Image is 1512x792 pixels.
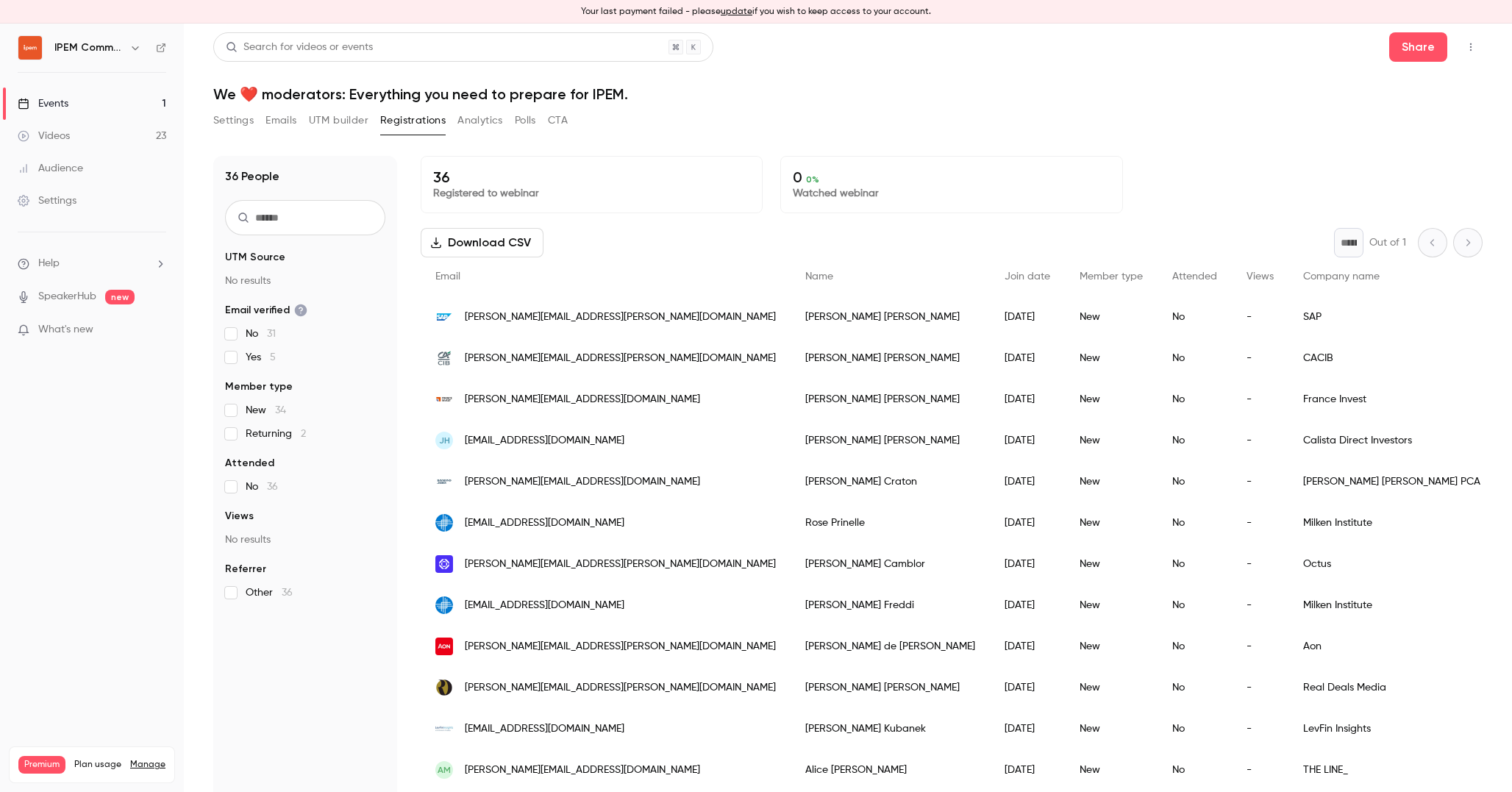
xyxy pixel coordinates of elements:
div: [DATE] [990,420,1065,461]
div: New [1065,749,1158,791]
h6: IPEM Community [54,40,124,55]
button: Analytics [457,109,503,132]
p: No results [225,532,385,547]
span: No [246,327,276,341]
img: ca-cib.com [435,349,453,367]
span: Views [225,509,254,524]
span: Plan usage [74,759,121,771]
div: [DATE] [990,585,1065,626]
div: New [1065,585,1158,626]
div: No [1158,502,1232,543]
img: aon.com [435,638,453,655]
div: Events [18,96,68,111]
p: No results [225,274,385,288]
div: [DATE] [990,338,1065,379]
span: [EMAIL_ADDRESS][DOMAIN_NAME] [465,721,624,737]
div: New [1065,461,1158,502]
span: Member type [225,379,293,394]
div: New [1065,543,1158,585]
div: [DATE] [990,749,1065,791]
div: [PERSON_NAME] [PERSON_NAME] [791,296,990,338]
div: [PERSON_NAME] [PERSON_NAME] [791,379,990,420]
div: - [1232,543,1288,585]
h1: We ❤️ moderators: Everything you need to prepare for IPEM. [213,85,1483,103]
div: - [1232,708,1288,749]
span: Email verified [225,303,307,318]
div: - [1232,420,1288,461]
button: Download CSV [421,228,543,257]
li: help-dropdown-opener [18,256,166,271]
div: [PERSON_NAME] [PERSON_NAME] [791,667,990,708]
div: [PERSON_NAME] Camblor [791,543,990,585]
span: New [246,403,286,418]
p: Registered to webinar [433,186,750,201]
div: - [1232,585,1288,626]
div: [DATE] [990,296,1065,338]
span: 5 [270,352,276,363]
img: realdealsmedia.com [435,679,453,696]
span: Other [246,585,293,600]
div: No [1158,296,1232,338]
span: Returning [246,427,306,441]
span: 0 % [806,174,819,185]
button: Settings [213,109,254,132]
img: octus.com [435,555,453,573]
span: [PERSON_NAME][EMAIL_ADDRESS][PERSON_NAME][DOMAIN_NAME] [465,680,776,696]
div: - [1232,626,1288,667]
span: No [246,479,278,494]
section: facet-groups [225,250,385,600]
div: [DATE] [990,379,1065,420]
span: What's new [38,322,93,338]
div: - [1232,749,1288,791]
span: Email [435,271,460,282]
span: [EMAIL_ADDRESS][DOMAIN_NAME] [465,515,624,531]
p: 36 [433,168,750,186]
div: New [1065,708,1158,749]
span: Company name [1303,271,1380,282]
div: No [1158,420,1232,461]
div: [PERSON_NAME] [PERSON_NAME] [791,338,990,379]
div: No [1158,708,1232,749]
div: New [1065,667,1158,708]
div: Search for videos or events [226,40,373,55]
div: New [1065,379,1158,420]
button: Share [1389,32,1447,62]
span: [PERSON_NAME][EMAIL_ADDRESS][PERSON_NAME][DOMAIN_NAME] [465,557,776,572]
div: No [1158,585,1232,626]
button: Emails [265,109,296,132]
div: No [1158,626,1232,667]
p: Out of 1 [1369,235,1406,250]
span: Attended [1172,271,1217,282]
div: [PERSON_NAME] Freddi [791,585,990,626]
div: No [1158,338,1232,379]
span: JH [439,434,450,447]
div: New [1065,296,1158,338]
div: [DATE] [990,626,1065,667]
span: Help [38,256,60,271]
iframe: Noticeable Trigger [149,324,166,337]
div: No [1158,461,1232,502]
div: Audience [18,161,83,176]
img: milkeninstitute.org [435,596,453,614]
div: Rose Prinelle [791,502,990,543]
span: [EMAIL_ADDRESS][DOMAIN_NAME] [465,433,624,449]
span: [PERSON_NAME][EMAIL_ADDRESS][PERSON_NAME][DOMAIN_NAME] [465,351,776,366]
div: [DATE] [990,543,1065,585]
button: CTA [548,109,568,132]
div: - [1232,296,1288,338]
a: Manage [130,759,165,771]
div: [PERSON_NAME] Craton [791,461,990,502]
div: - [1232,461,1288,502]
div: - [1232,338,1288,379]
div: Videos [18,129,70,143]
div: [PERSON_NAME] [PERSON_NAME] [791,420,990,461]
div: No [1158,749,1232,791]
img: franceinvest.eu [435,390,453,408]
div: No [1158,379,1232,420]
img: raymondjames.com [435,473,453,490]
p: 0 [793,168,1110,186]
div: [DATE] [990,708,1065,749]
span: new [105,290,135,304]
span: Views [1247,271,1274,282]
div: New [1065,338,1158,379]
